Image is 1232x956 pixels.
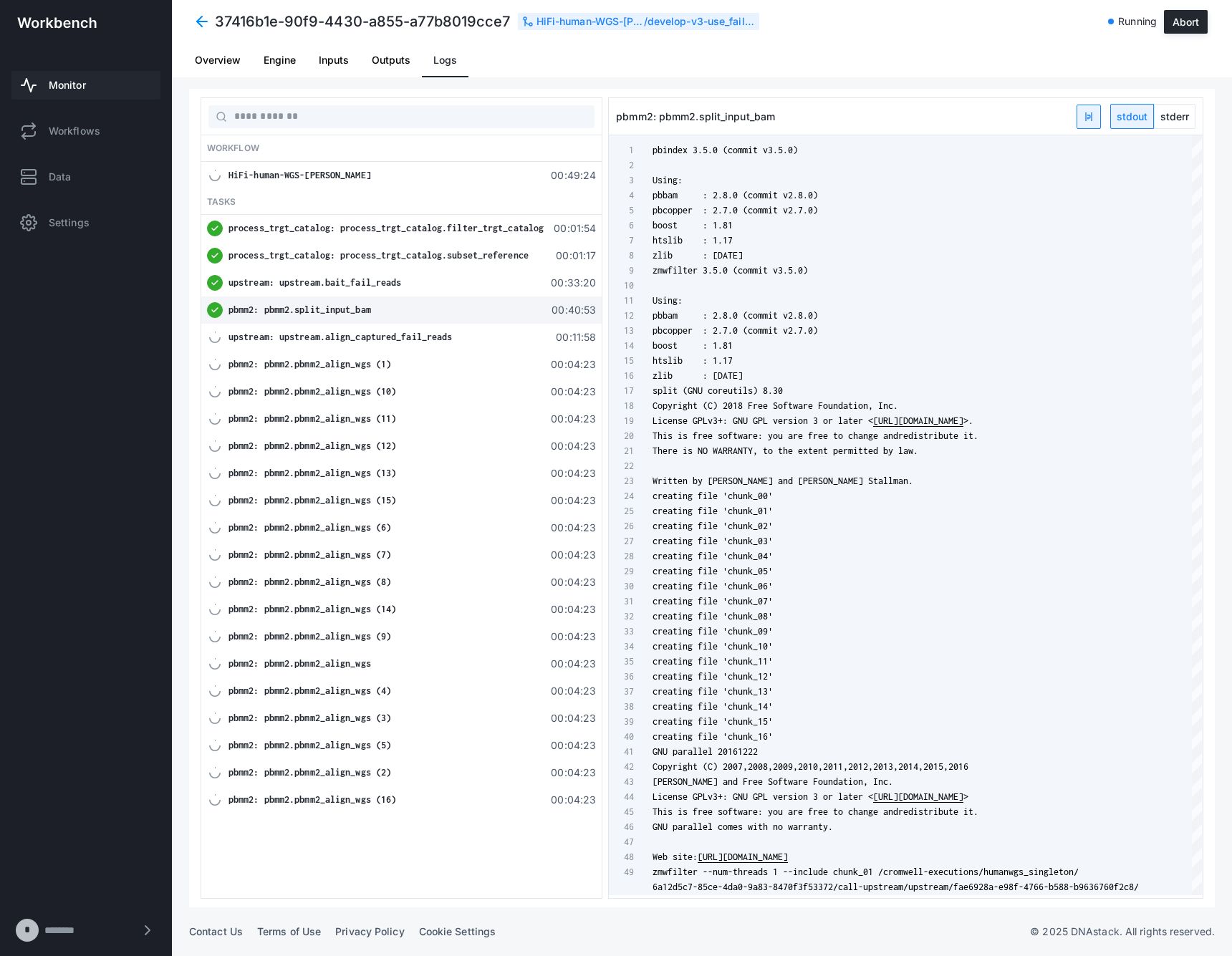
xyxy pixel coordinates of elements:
[1111,105,1153,128] span: stdout
[228,713,391,723] span: pbmm2: pbmm2.pbmm2_align_wgs (3)
[549,303,596,317] span: 00:40:53
[653,866,903,877] span: zmwfilter --num-threads 1 --include chunk_01 /crom
[963,791,968,802] span: >
[549,439,596,453] span: 00:04:23
[653,220,733,231] span: boost : 1.81
[228,495,396,506] span: pbmm2: pbmm2.pbmm2_align_wgs (15)
[609,759,634,774] div: 42
[609,789,634,804] div: 44
[653,761,903,772] span: Copyright (C) 2007,2008,2009,2010,2011,2012,2013,2
[549,793,596,807] span: 00:04:23
[653,385,783,396] span: split (GNU coreutils) 8.30
[1164,10,1208,34] button: Abort
[228,170,371,180] span: HiFi-human-WGS-[PERSON_NAME]
[228,576,391,587] span: pbmm2: pbmm2.pbmm2_align_wgs (8)
[653,415,873,426] span: License GPLv3+: GNU GPL version 3 or later <
[549,575,596,589] span: 00:04:23
[228,549,391,560] span: pbmm2: pbmm2.pbmm2_align_wgs (7)
[11,163,160,191] a: Data
[11,208,160,237] a: Settings
[609,624,634,639] div: 33
[228,658,371,669] span: pbmm2: pbmm2.pbmm2_align_wgs
[228,794,396,805] span: pbmm2: pbmm2.pbmm2_align_wgs (16)
[653,491,773,501] span: creating file 'chunk_00'
[549,248,596,263] span: 00:01:17
[653,882,903,892] span: 6a12d5c7-85ce-4da0-9a83-8470f3f53372/call-upstream
[653,611,773,622] span: creating file 'chunk_08'
[653,325,818,336] span: pbcopper : 2.7.0 (commit v2.7.0)
[609,158,634,173] div: 2
[609,564,634,579] div: 29
[228,332,452,342] span: upstream: upstream.align_captured_fail_reads
[653,521,773,531] span: creating file 'chunk_02'
[17,17,97,29] img: workbench-logo-white.svg
[653,250,743,261] span: zlib : [DATE]
[609,609,634,624] div: 32
[609,714,634,729] div: 39
[609,834,634,849] div: 47
[372,55,410,65] span: Outputs
[11,71,160,100] a: Monitor
[653,596,773,607] span: creating file 'chunk_07'
[536,14,644,29] div: HiFi-human-WGS-[PERSON_NAME]
[609,864,634,879] div: 49
[898,806,978,817] span: redistribute it.
[609,744,634,759] div: 41
[609,533,634,549] div: 27
[653,851,698,862] span: Web site:
[609,203,634,218] div: 5
[319,55,349,65] span: Inputs
[648,14,755,29] div: develop-v3-use_fail_reads
[1118,14,1157,29] span: Running
[873,791,963,802] span: [URL][DOMAIN_NAME]
[898,475,913,486] span: an.
[549,602,596,617] span: 00:04:23
[518,13,759,30] div: /
[49,124,100,138] span: Workflows
[653,791,873,802] span: License GPLv3+: GNU GPL version 3 or later <
[653,551,773,561] span: creating file 'chunk_04'
[549,521,596,535] span: 00:04:23
[228,413,396,424] span: pbmm2: pbmm2.pbmm2_align_wgs (11)
[609,263,634,278] div: 9
[653,340,733,351] span: boost : 1.81
[228,522,391,533] span: pbmm2: pbmm2.pbmm2_align_wgs (6)
[609,188,634,203] div: 4
[653,430,898,441] span: This is free software: you are free to change and
[653,205,818,216] span: pbcopper : 2.7.0 (commit v2.7.0)
[201,189,602,216] div: Tasks
[49,170,71,184] span: Data
[609,398,634,413] div: 18
[549,711,596,725] span: 00:04:23
[549,548,596,562] span: 00:04:23
[653,295,683,306] span: Using:
[653,716,773,727] span: creating file 'chunk_15'
[228,386,396,397] span: pbmm2: pbmm2.pbmm2_align_wgs (10)
[609,849,634,864] div: 48
[609,218,634,233] div: 6
[549,684,596,698] span: 00:04:23
[549,357,596,372] span: 00:04:23
[609,804,634,819] div: 45
[653,686,773,697] span: creating file 'chunk_13'
[11,117,160,145] a: Workflows
[609,338,634,353] div: 14
[609,488,634,503] div: 24
[609,233,634,248] div: 7
[549,168,596,183] span: 00:49:24
[549,493,596,508] span: 00:04:23
[609,458,634,473] div: 22
[653,265,808,276] span: zmwfilter 3.5.0 (commit v3.5.0)
[549,221,596,236] span: 00:01:54
[653,731,773,742] span: creating file 'chunk_16'
[653,190,818,201] span: pbbam : 2.8.0 (commit v2.8.0)
[898,430,978,441] span: redistribute it.
[609,173,634,188] div: 3
[609,443,634,458] div: 21
[653,310,818,321] span: pbbam : 2.8.0 (commit v2.8.0)
[201,135,602,162] div: Workflow
[228,304,371,315] span: pbmm2: pbmm2.split_input_bam
[549,629,596,644] span: 00:04:23
[433,55,457,65] span: Logs
[616,110,775,122] span: pbmm2: pbmm2.split_input_bam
